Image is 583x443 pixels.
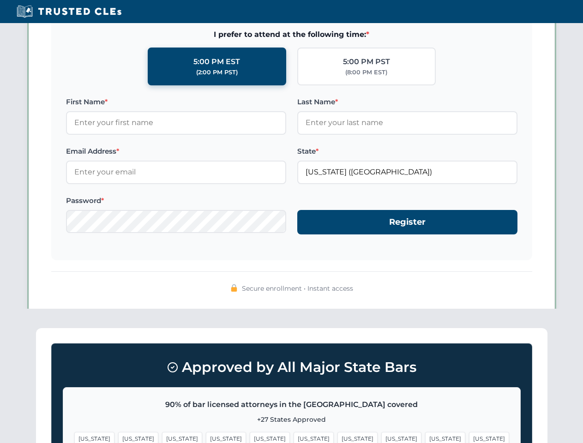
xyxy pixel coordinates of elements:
[230,284,238,292] img: 🔒
[66,146,286,157] label: Email Address
[297,210,517,234] button: Register
[297,146,517,157] label: State
[66,195,286,206] label: Password
[66,29,517,41] span: I prefer to attend at the following time:
[343,56,390,68] div: 5:00 PM PST
[193,56,240,68] div: 5:00 PM EST
[63,355,521,380] h3: Approved by All Major State Bars
[14,5,124,18] img: Trusted CLEs
[345,68,387,77] div: (8:00 PM EST)
[297,161,517,184] input: Florida (FL)
[196,68,238,77] div: (2:00 PM PST)
[66,111,286,134] input: Enter your first name
[74,414,509,425] p: +27 States Approved
[66,161,286,184] input: Enter your email
[242,283,353,293] span: Secure enrollment • Instant access
[66,96,286,108] label: First Name
[297,111,517,134] input: Enter your last name
[297,96,517,108] label: Last Name
[74,399,509,411] p: 90% of bar licensed attorneys in the [GEOGRAPHIC_DATA] covered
